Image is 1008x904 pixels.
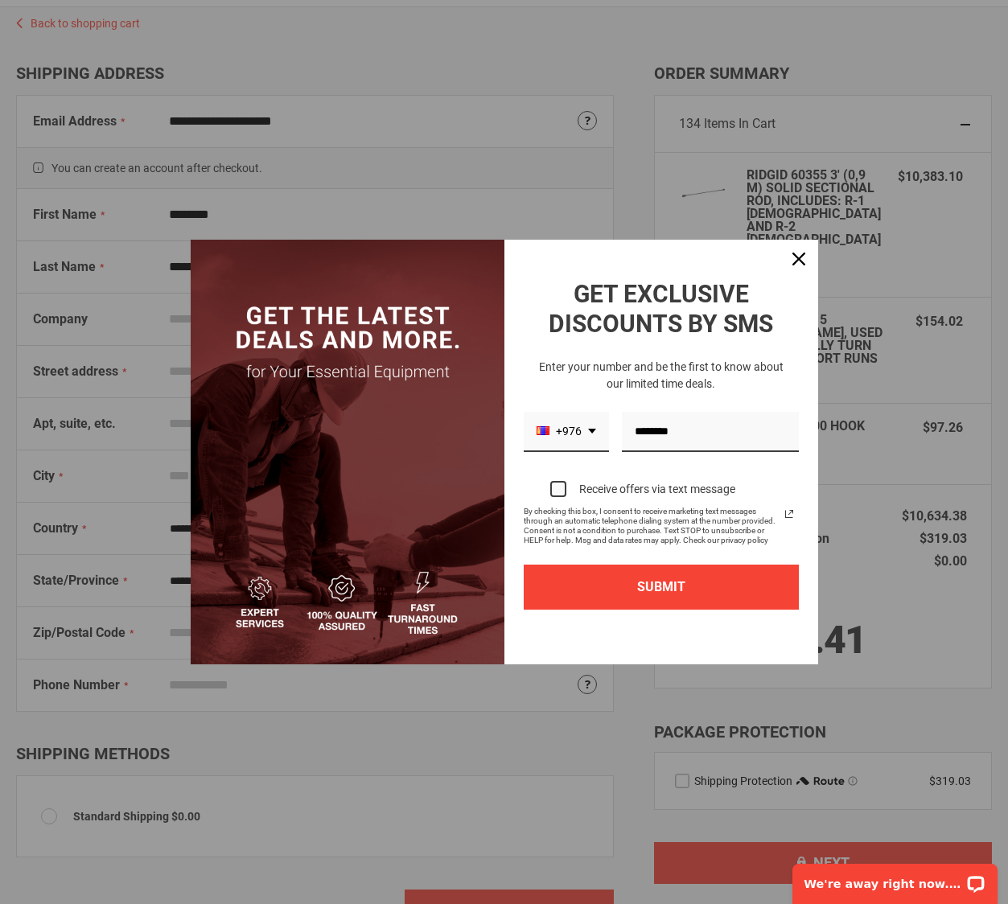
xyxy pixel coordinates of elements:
div: Phone number prefix [524,412,609,453]
span: By checking this box, I consent to receive marketing text messages through an automatic telephone... [524,507,780,545]
input: Phone number field [622,412,799,453]
span: +976 [556,425,582,438]
button: Close [780,240,818,278]
a: Read our Privacy Policy [780,504,799,524]
p: Enter your number and be the first to know about [524,359,799,376]
svg: link icon [780,504,799,524]
div: Receive offers via text message [579,483,735,496]
p: our limited time deals. [524,376,799,392]
svg: dropdown arrow [588,429,596,434]
strong: GET EXCLUSIVE DISCOUNTS BY SMS [549,280,773,339]
iframe: LiveChat chat widget [782,853,1008,904]
svg: close icon [792,253,805,265]
button: SUBMIT [524,565,799,609]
